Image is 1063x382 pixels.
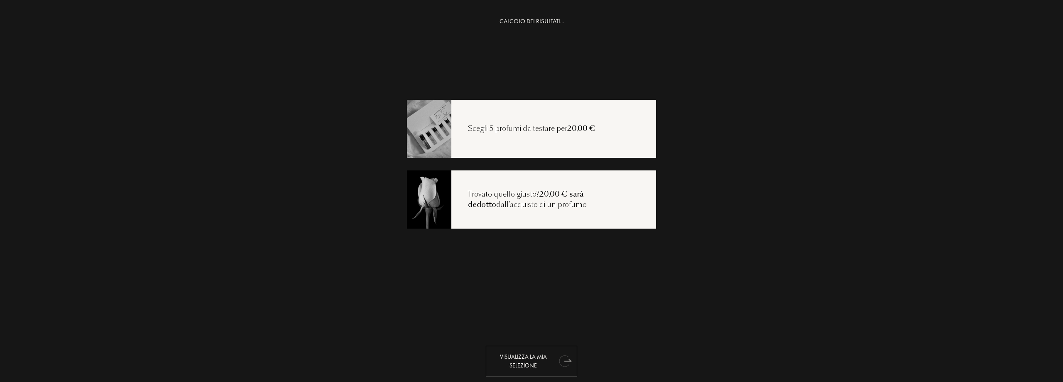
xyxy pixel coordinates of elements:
[407,99,451,158] img: recoload1.png
[451,189,656,210] div: Trovato quello giusto? dall'acquisto di un profumo
[468,189,583,210] span: 20,00 € sarà dedotto
[500,17,564,26] div: CALCOLO DEI RISULTATI...
[451,123,612,134] div: Scegli 5 profumi da testare per
[486,346,577,377] div: Visualizza la mia selezione
[557,352,573,369] div: animation
[567,123,595,133] span: 20,00 €
[407,169,451,229] img: recoload3.png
